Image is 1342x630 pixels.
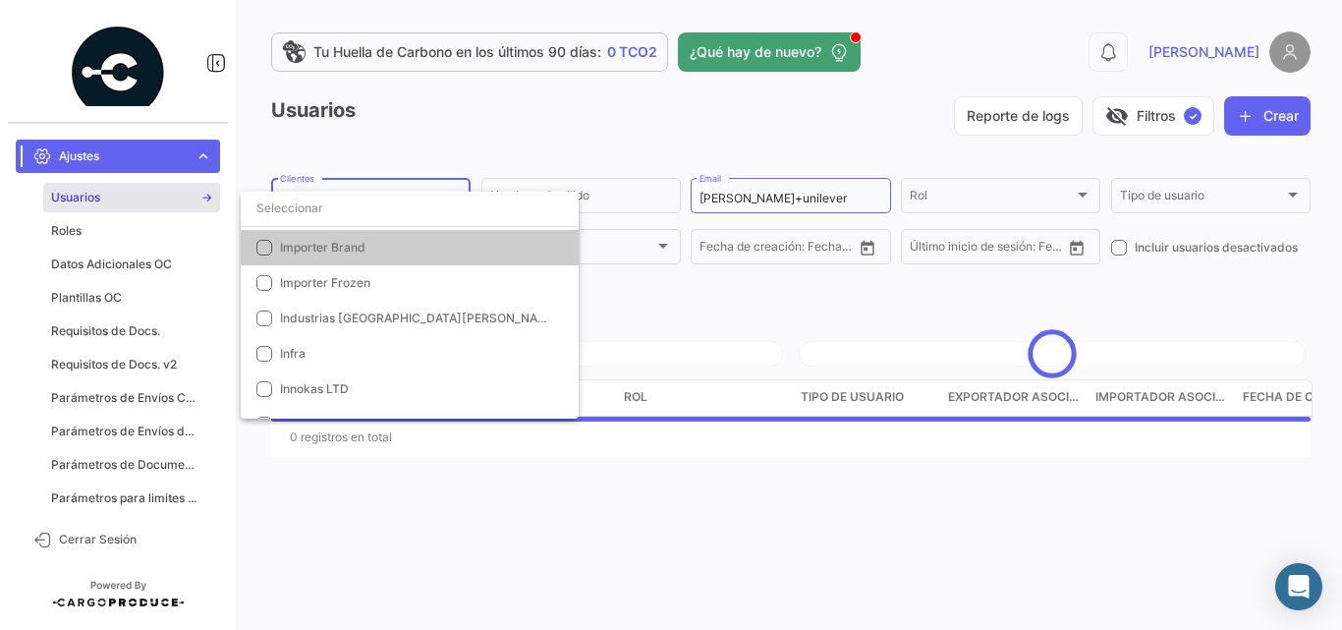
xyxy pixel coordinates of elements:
span: Infra [280,346,306,361]
input: dropdown search [241,191,579,226]
span: Innokas LTD [280,381,349,396]
div: Abrir Intercom Messenger [1275,563,1322,610]
span: INTCOMEX [280,417,343,431]
span: Importer Brand [280,240,365,255]
span: Importer Frozen [280,275,370,290]
span: Industrias [GEOGRAPHIC_DATA][PERSON_NAME] [280,311,560,325]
